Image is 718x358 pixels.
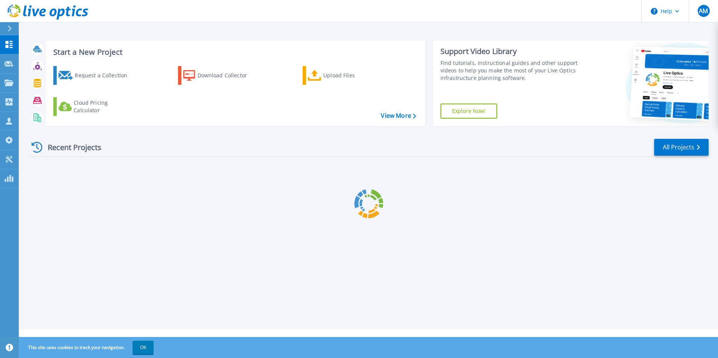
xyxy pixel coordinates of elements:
div: Recent Projects [29,138,112,156]
a: Cloud Pricing Calculator [53,97,137,116]
span: AM [699,8,708,14]
button: OK [133,341,154,354]
div: Find tutorials, instructional guides and other support videos to help you make the most of your L... [440,59,581,82]
div: Cloud Pricing Calculator [74,99,134,114]
span: This site uses cookies to track your navigation. [21,341,154,354]
h3: Start a New Project [53,48,416,56]
div: Download Collector [198,68,258,83]
a: Request a Collection [53,66,137,85]
div: Upload Files [323,68,383,83]
a: Upload Files [303,66,386,85]
a: All Projects [654,139,709,156]
a: Download Collector [178,66,262,85]
div: Request a Collection [75,68,135,83]
div: Support Video Library [440,47,581,56]
a: View More [381,112,416,119]
a: Explore Now! [440,104,498,119]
